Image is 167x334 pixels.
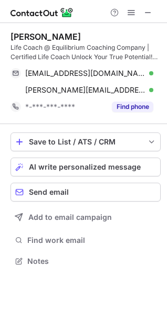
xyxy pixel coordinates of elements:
div: [PERSON_NAME] [11,31,81,42]
span: Send email [29,188,69,196]
span: Notes [27,257,156,266]
button: AI write personalized message [11,158,161,176]
button: save-profile-one-click [11,132,161,151]
span: Find work email [27,236,156,245]
img: ContactOut v5.3.10 [11,6,74,19]
div: Save to List / ATS / CRM [29,138,142,146]
div: Life Coach @ Equilibrium Coaching Company | Certified Life Coach Unlock Your True Potential! Brea... [11,43,161,62]
span: Add to email campaign [28,213,112,221]
button: Find work email [11,233,161,248]
button: Notes [11,254,161,269]
span: AI write personalized message [29,163,141,171]
button: Reveal Button [112,102,153,112]
button: Send email [11,183,161,202]
button: Add to email campaign [11,208,161,227]
span: [EMAIL_ADDRESS][DOMAIN_NAME] [25,69,145,78]
span: [PERSON_NAME][EMAIL_ADDRESS][DOMAIN_NAME] [25,85,145,95]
